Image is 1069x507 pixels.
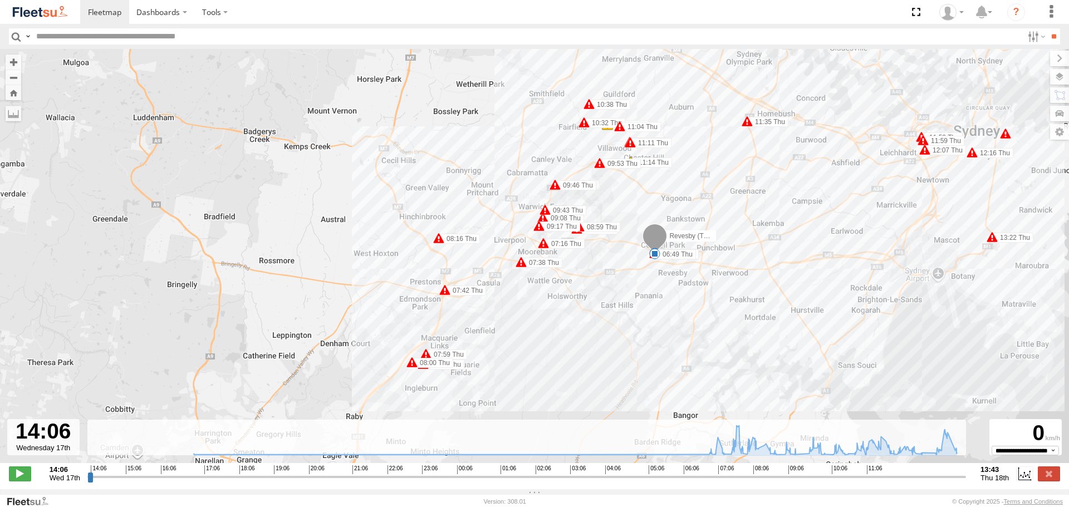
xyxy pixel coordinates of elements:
[274,465,290,474] span: 19:06
[655,249,696,259] label: 06:49 Thu
[6,55,21,70] button: Zoom in
[412,358,453,368] label: 08:00 Thu
[539,221,580,232] label: 09:17 Thu
[832,465,847,474] span: 10:06
[649,465,664,474] span: 05:06
[161,465,176,474] span: 16:06
[439,234,480,244] label: 08:16 Thu
[6,70,21,85] button: Zoom out
[579,222,620,232] label: 08:59 Thu
[50,465,80,474] strong: 14:06
[91,465,106,474] span: 14:06
[630,138,671,148] label: 11:11 Thu
[204,465,220,474] span: 17:06
[570,465,586,474] span: 03:06
[631,157,672,168] label: 11:14 Thu
[753,465,769,474] span: 08:06
[584,118,625,128] label: 10:32 Thu
[669,232,774,239] span: Revesby (T07 - [PERSON_NAME])
[545,205,586,215] label: 09:43 Thu
[422,465,438,474] span: 23:06
[1050,124,1069,140] label: Map Settings
[980,474,1009,482] span: Thu 18th Sep 2025
[605,465,621,474] span: 04:06
[577,224,618,234] label: 08:41 Thu
[620,122,661,132] label: 11:04 Thu
[1004,498,1063,505] a: Terms and Conditions
[543,213,584,223] label: 09:08 Thu
[655,249,698,259] label: 16:47 Wed
[1007,3,1025,21] i: ?
[9,466,31,481] label: Play/Stop
[521,258,562,268] label: 07:38 Thu
[239,465,255,474] span: 18:06
[555,180,596,190] label: 09:46 Thu
[747,117,788,127] label: 11:35 Thu
[1023,28,1047,45] label: Search Filter Options
[543,239,585,249] label: 07:16 Thu
[6,85,21,100] button: Zoom Home
[1038,466,1060,481] label: Close
[972,148,1013,158] label: 12:16 Thu
[788,465,804,474] span: 09:06
[126,465,141,474] span: 15:06
[445,286,486,296] label: 07:42 Thu
[607,120,649,130] label: 10:28 Thu
[630,137,671,147] label: 10:04 Thu
[6,106,21,121] label: Measure
[718,465,734,474] span: 07:06
[426,350,467,360] label: 07:59 Thu
[589,100,630,110] label: 10:38 Thu
[484,498,526,505] div: Version: 308.01
[309,465,325,474] span: 20:06
[992,233,1033,243] label: 13:22 Thu
[600,159,641,169] label: 09:53 Thu
[925,145,966,155] label: 12:07 Thu
[536,465,551,474] span: 02:06
[867,465,882,474] span: 11:06
[50,474,80,482] span: Wed 17th Sep 2025
[388,465,403,474] span: 22:06
[921,132,963,142] label: 11:53 Thu
[684,465,699,474] span: 06:06
[923,136,964,146] label: 11:59 Thu
[980,465,1009,474] strong: 13:43
[952,498,1063,505] div: © Copyright 2025 -
[11,4,69,19] img: fleetsu-logo-horizontal.svg
[501,465,516,474] span: 01:06
[1000,128,1011,139] div: 9
[935,4,968,21] div: Lachlan Holmes
[352,465,368,474] span: 21:06
[991,421,1060,446] div: 0
[23,28,32,45] label: Search Query
[423,360,464,370] label: 07:58 Thu
[457,465,473,474] span: 00:06
[6,496,57,507] a: Visit our Website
